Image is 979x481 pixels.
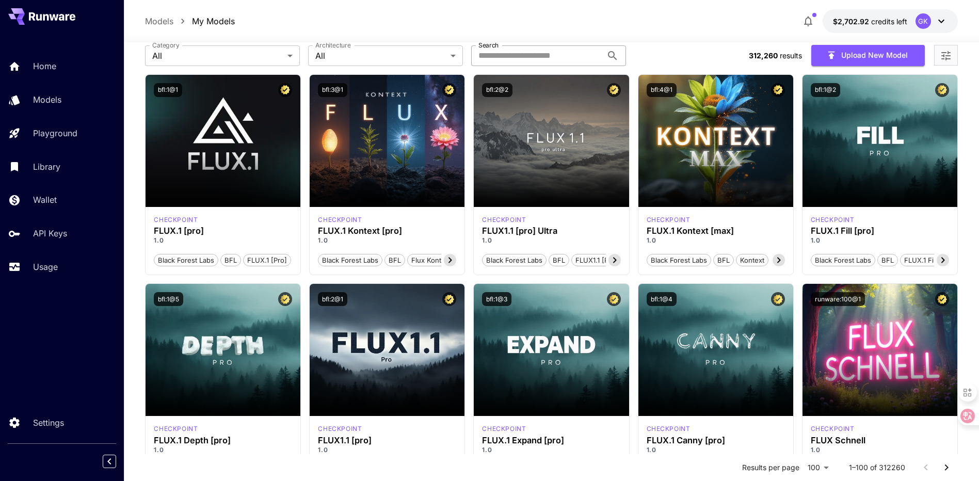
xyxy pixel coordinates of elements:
[871,17,907,26] span: credits left
[736,253,768,267] button: Kontext
[571,253,639,267] button: FLUX1.1 [pro] Ultra
[811,292,865,306] button: runware:100@1
[647,436,785,445] h3: FLUX.1 Canny [pro]
[482,226,620,236] h3: FLUX1.1 [pro] Ultra
[318,445,456,455] p: 1.0
[318,253,382,267] button: Black Forest Labs
[318,424,362,434] div: fluxpro
[154,424,198,434] p: checkpoint
[771,292,785,306] button: Certified Model – Vetted for best performance and includes a commercial license.
[318,292,347,306] button: bfl:2@1
[549,253,569,267] button: BFL
[407,253,455,267] button: Flux Kontext
[811,215,855,225] p: checkpoint
[482,215,526,225] div: fluxultra
[647,226,785,236] div: FLUX.1 Kontext [max]
[483,255,546,266] span: Black Forest Labs
[318,255,382,266] span: Black Forest Labs
[607,292,621,306] button: Certified Model – Vetted for best performance and includes a commercial license.
[647,445,785,455] p: 1.0
[154,215,198,225] div: fluxpro
[647,424,691,434] p: checkpoint
[940,49,952,62] button: Open more filters
[572,255,638,266] span: FLUX1.1 [pro] Ultra
[110,452,124,471] div: Collapse sidebar
[154,436,292,445] h3: FLUX.1 Depth [pro]
[384,253,405,267] button: BFL
[647,424,691,434] div: fluxpro
[811,236,949,245] p: 1.0
[318,226,456,236] h3: FLUX.1 Kontext [pro]
[811,215,855,225] div: fluxpro
[408,255,455,266] span: Flux Kontext
[318,215,362,225] div: FLUX.1 Kontext [pro]
[647,255,711,266] span: Black Forest Labs
[549,255,569,266] span: BFL
[33,194,57,206] p: Wallet
[442,292,456,306] button: Certified Model – Vetted for best performance and includes a commercial license.
[482,436,620,445] h3: FLUX.1 Expand [pro]
[315,41,350,50] label: Architecture
[811,436,949,445] h3: FLUX Schnell
[811,226,949,236] h3: FLUX.1 Fill [pro]
[478,41,499,50] label: Search
[916,13,931,29] div: GK
[482,83,512,97] button: bfl:2@2
[145,15,173,27] a: Models
[647,215,691,225] div: FLUX.1 Kontext [max]
[811,255,875,266] span: Black Forest Labs
[278,292,292,306] button: Certified Model – Vetted for best performance and includes a commercial license.
[33,93,61,106] p: Models
[244,255,291,266] span: FLUX.1 [pro]
[442,83,456,97] button: Certified Model – Vetted for best performance and includes a commercial license.
[154,83,182,97] button: bfl:1@1
[713,253,734,267] button: BFL
[647,83,677,97] button: bfl:4@1
[154,215,198,225] p: checkpoint
[318,236,456,245] p: 1.0
[152,41,180,50] label: Category
[318,436,456,445] h3: FLUX1.1 [pro]
[220,253,241,267] button: BFL
[811,45,925,66] button: Upload New Model
[811,253,875,267] button: Black Forest Labs
[154,255,218,266] span: Black Forest Labs
[771,83,785,97] button: Certified Model – Vetted for best performance and includes a commercial license.
[482,424,526,434] p: checkpoint
[154,292,183,306] button: bfl:1@5
[318,215,362,225] p: checkpoint
[33,261,58,273] p: Usage
[33,416,64,429] p: Settings
[811,424,855,434] p: checkpoint
[935,292,949,306] button: Certified Model – Vetted for best performance and includes a commercial license.
[833,16,907,27] div: $2,702.91718
[154,253,218,267] button: Black Forest Labs
[811,424,855,434] div: FLUX.1 S
[152,50,283,62] span: All
[811,83,840,97] button: bfl:1@2
[385,255,405,266] span: BFL
[33,227,67,239] p: API Keys
[482,445,620,455] p: 1.0
[154,424,198,434] div: fluxpro
[736,255,768,266] span: Kontext
[647,236,785,245] p: 1.0
[714,255,733,266] span: BFL
[482,253,547,267] button: Black Forest Labs
[318,83,347,97] button: bfl:3@1
[103,455,116,468] button: Collapse sidebar
[318,424,362,434] p: checkpoint
[154,226,292,236] h3: FLUX.1 [pro]
[878,255,897,266] span: BFL
[33,161,60,173] p: Library
[811,445,949,455] p: 1.0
